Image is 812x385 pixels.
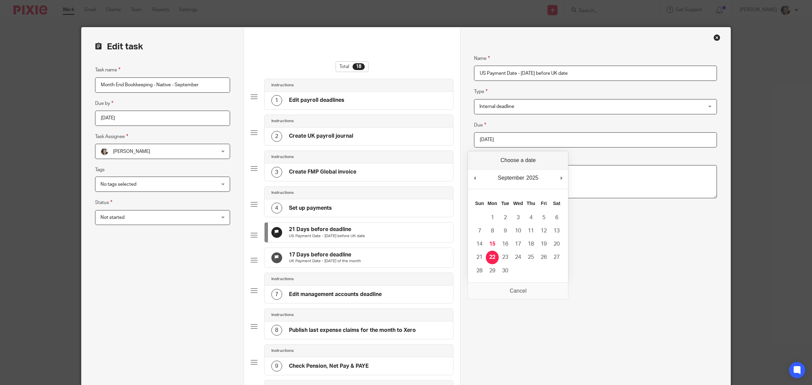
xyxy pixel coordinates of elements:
[553,201,560,206] abbr: Saturday
[474,132,717,148] input: Use the arrow keys to pick a date
[271,289,282,300] div: 7
[512,237,524,251] button: 17
[537,251,550,264] button: 26
[512,211,524,224] button: 3
[271,325,282,336] div: 8
[473,224,486,237] button: 7
[486,211,499,224] button: 1
[541,201,547,206] abbr: Friday
[486,237,499,251] button: 15
[289,291,382,298] h4: Edit management accounts deadline
[289,226,365,233] h4: 21 Days before deadline
[95,66,120,74] label: Task name
[537,237,550,251] button: 19
[486,224,499,237] button: 8
[550,237,563,251] button: 20
[271,83,294,88] h4: Instructions
[271,348,294,354] h4: Instructions
[289,327,416,334] h4: Publish last expense claims for the month to Xero
[271,361,282,371] div: 9
[527,201,535,206] abbr: Thursday
[714,34,720,41] div: Close this dialog window
[271,95,282,106] div: 1
[473,251,486,264] button: 21
[271,203,282,213] div: 4
[336,61,368,72] div: Total
[95,199,112,206] label: Status
[473,264,486,277] button: 28
[271,154,294,160] h4: Instructions
[558,173,565,183] button: Next Month
[100,148,109,156] img: barbara-raine-.jpg
[524,237,537,251] button: 18
[271,131,282,142] div: 2
[100,182,136,187] span: No tags selected
[271,312,294,318] h4: Instructions
[289,258,361,264] p: UK Payment Date - [DATE] of the month
[271,118,294,124] h4: Instructions
[550,224,563,237] button: 13
[95,111,230,126] input: Pick a date
[95,41,230,52] h2: Edit task
[471,173,478,183] button: Previous Month
[512,224,524,237] button: 10
[271,167,282,178] div: 3
[271,190,294,196] h4: Instructions
[95,99,113,107] label: Due by
[486,251,499,264] button: 22
[95,166,105,173] label: Tags
[497,173,525,183] div: September
[113,149,150,154] span: [PERSON_NAME]
[501,201,509,206] abbr: Tuesday
[499,224,512,237] button: 9
[271,276,294,282] h4: Instructions
[289,233,365,239] p: US Payment Date - [DATE] before UK date
[474,121,486,129] label: Due
[289,205,332,212] h4: Set up payments
[289,363,369,370] h4: Check Pension, Net Pay & PAYE
[524,251,537,264] button: 25
[524,224,537,237] button: 11
[486,264,499,277] button: 29
[474,54,490,62] label: Name
[537,211,550,224] button: 5
[499,211,512,224] button: 2
[479,104,514,109] span: Internal deadline
[537,224,550,237] button: 12
[513,201,523,206] abbr: Wednesday
[289,251,361,258] h4: 17 Days before deadline
[499,251,512,264] button: 23
[289,168,356,176] h4: Create FMP Global invoice
[289,97,344,104] h4: Edit payroll deadlines
[289,133,353,140] h4: Create UK payroll journal
[550,251,563,264] button: 27
[499,264,512,277] button: 30
[488,201,497,206] abbr: Monday
[473,237,486,251] button: 14
[499,237,512,251] button: 16
[353,63,365,70] div: 18
[525,173,540,183] div: 2025
[475,201,484,206] abbr: Sunday
[95,133,128,140] label: Task Assignee
[474,88,488,95] label: Type
[100,215,125,220] span: Not started
[550,211,563,224] button: 6
[524,211,537,224] button: 4
[512,251,524,264] button: 24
